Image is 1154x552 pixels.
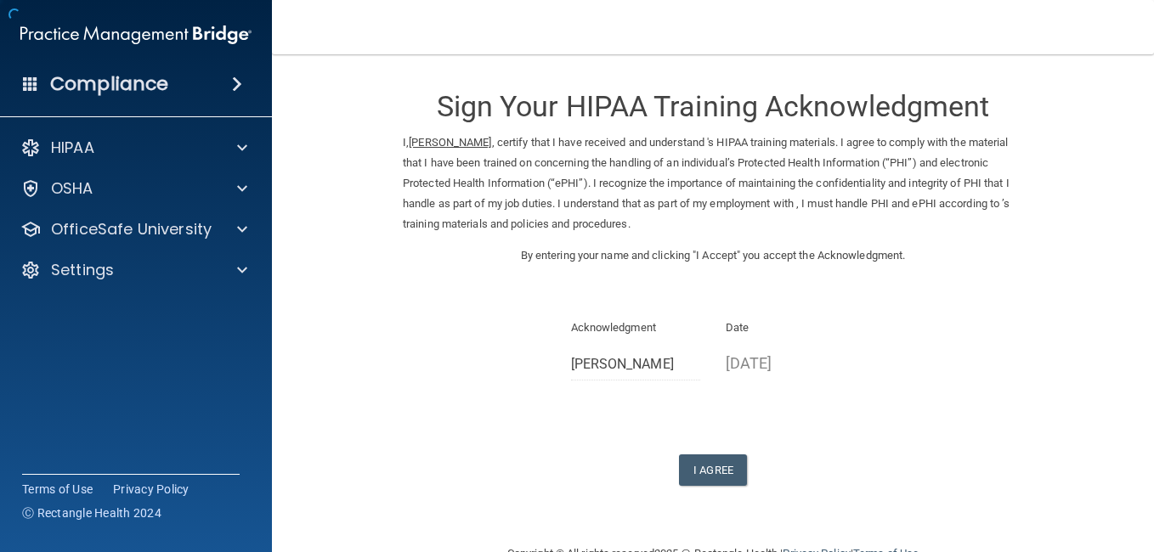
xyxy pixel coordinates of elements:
[403,91,1023,122] h3: Sign Your HIPAA Training Acknowledgment
[20,178,247,199] a: OSHA
[51,178,93,199] p: OSHA
[20,18,252,52] img: PMB logo
[113,481,190,498] a: Privacy Policy
[20,260,247,280] a: Settings
[22,504,161,521] span: Ⓒ Rectangle Health 2024
[571,318,701,338] p: Acknowledgment
[50,72,168,96] h4: Compliance
[571,349,701,380] input: Full Name
[20,219,247,239] a: OfficeSafe University
[409,136,491,149] ins: [PERSON_NAME]
[726,349,856,377] p: [DATE]
[403,245,1023,266] p: By entering your name and clicking "I Accept" you accept the Acknowledgment.
[679,454,747,486] button: I Agree
[22,481,93,498] a: Terms of Use
[403,132,1023,234] p: I, , certify that I have received and understand 's HIPAA training materials. I agree to comply w...
[51,260,114,280] p: Settings
[20,138,247,158] a: HIPAA
[51,219,212,239] p: OfficeSafe University
[726,318,856,338] p: Date
[51,138,94,158] p: HIPAA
